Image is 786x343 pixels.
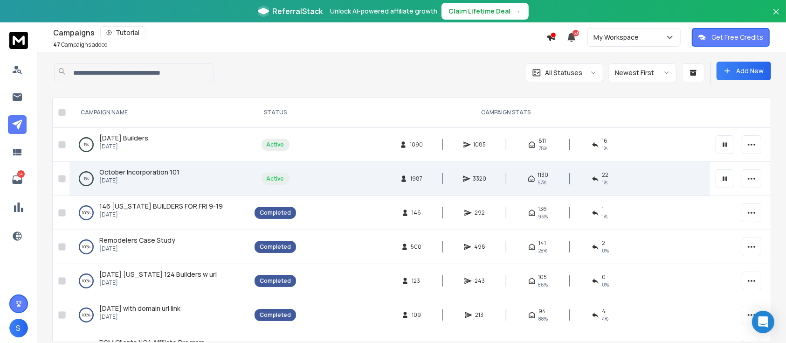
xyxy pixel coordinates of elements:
span: 47 [53,41,60,49]
p: [DATE] [99,211,223,218]
p: 1 % [84,174,89,183]
span: 16 [602,137,607,145]
span: 213 [475,311,484,319]
p: My Workspace [593,33,642,42]
a: 54 [8,170,27,189]
span: 1090 [410,141,423,148]
span: 57 % [538,179,547,186]
button: S [9,319,28,337]
span: 146 [412,209,421,217]
div: Completed [260,243,291,251]
th: STATUS [249,98,302,128]
span: 811 [538,137,546,145]
span: 1 % [602,213,607,220]
span: 146 [US_STATE] BUILDERS FOR FRI 9-19 [99,202,223,210]
td: 100%[DATE] [US_STATE] 124 Builders w url[DATE] [69,264,249,298]
button: Close banner [770,6,782,28]
p: Get Free Credits [711,33,763,42]
span: 75 % [538,145,547,152]
a: [DATE] Builders [99,133,148,143]
div: Completed [260,311,291,319]
a: [DATE] with domain url link [99,304,180,313]
span: 3320 [473,175,487,182]
span: 136 [538,205,547,213]
span: 1085 [474,141,486,148]
span: 141 [538,239,546,247]
span: 0 % [602,247,609,254]
span: 0 [602,273,606,281]
p: All Statuses [545,68,582,77]
button: Tutorial [100,26,145,39]
span: 498 [474,243,485,251]
span: Remodelers Case Study [99,236,175,245]
p: Campaigns added [53,41,108,49]
div: Open Intercom Messenger [752,311,774,333]
div: Completed [260,209,291,217]
td: 1%[DATE] Builders[DATE] [69,128,249,162]
p: 100 % [82,276,90,286]
span: 123 [412,277,421,285]
p: 100 % [82,208,90,217]
a: [DATE] [US_STATE] 124 Builders w url [99,270,217,279]
span: 28 % [538,247,547,254]
span: [DATE] with domain url link [99,304,180,313]
span: 93 % [538,213,548,220]
span: 88 % [538,315,548,322]
span: October Incorporation 101 [99,168,179,176]
p: [DATE] [99,245,175,252]
div: Active [267,175,284,182]
span: 109 [412,311,421,319]
span: 1 % [602,179,607,186]
span: 22 [602,171,608,179]
span: 1130 [538,171,549,179]
span: 1 [602,205,604,213]
span: 2 [602,239,605,247]
span: → [515,7,521,16]
span: 243 [475,277,485,285]
td: 100%Remodelers Case Study[DATE] [69,230,249,264]
th: CAMPAIGN STATS [302,98,710,128]
span: 292 [475,209,485,217]
span: 50 [572,30,579,36]
td: 1%October Incorporation 101[DATE] [69,162,249,196]
button: Claim Lifetime Deal→ [441,3,529,20]
p: Unlock AI-powered affiliate growth [331,7,438,16]
p: [DATE] [99,279,217,287]
p: [DATE] [99,143,148,150]
th: CAMPAIGN NAME [69,98,249,128]
span: 4 % [602,315,608,322]
td: 100%146 [US_STATE] BUILDERS FOR FRI 9-19[DATE] [69,196,249,230]
span: [DATE] [US_STATE] 124 Builders w url [99,270,217,279]
a: 146 [US_STATE] BUILDERS FOR FRI 9-19 [99,202,223,211]
a: Remodelers Case Study [99,236,175,245]
p: 54 [17,170,25,178]
p: 100 % [82,310,90,320]
p: [DATE] [99,177,179,184]
div: Campaigns [53,26,546,39]
span: ReferralStack [273,6,323,17]
p: 100 % [82,242,90,252]
span: 105 [538,273,547,281]
button: Get Free Credits [692,28,770,47]
div: Active [267,141,284,148]
span: 94 [538,308,546,315]
span: 1987 [410,175,422,182]
a: October Incorporation 101 [99,168,179,177]
p: 1 % [84,140,89,149]
span: 1 % [602,145,607,152]
p: [DATE] [99,313,180,321]
td: 100%[DATE] with domain url link[DATE] [69,298,249,332]
div: Completed [260,277,291,285]
span: [DATE] Builders [99,133,148,142]
button: Add New [717,62,771,80]
button: Newest First [609,63,676,82]
span: 4 [602,308,606,315]
span: 500 [411,243,422,251]
span: 0 % [602,281,609,288]
span: 86 % [538,281,548,288]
